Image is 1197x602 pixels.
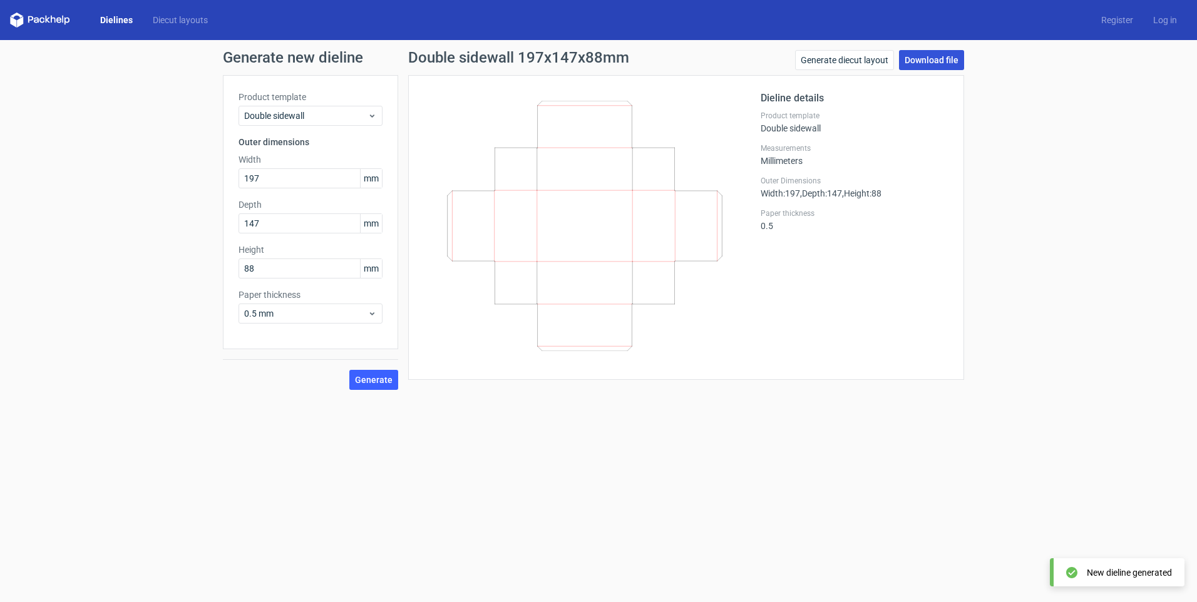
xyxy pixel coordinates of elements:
span: , Height : 88 [842,188,881,198]
button: Generate [349,370,398,390]
h3: Outer dimensions [239,136,383,148]
span: Width : 197 [761,188,800,198]
div: Double sidewall [761,111,948,133]
span: Generate [355,375,393,384]
span: , Depth : 147 [800,188,842,198]
div: New dieline generated [1087,566,1172,579]
div: 0.5 [761,208,948,231]
h2: Dieline details [761,91,948,106]
label: Product template [239,91,383,103]
label: Outer Dimensions [761,176,948,186]
label: Height [239,243,383,256]
label: Depth [239,198,383,211]
h1: Double sidewall 197x147x88mm [408,50,629,65]
a: Generate diecut layout [795,50,894,70]
label: Product template [761,111,948,121]
a: Register [1091,14,1143,26]
span: 0.5 mm [244,307,367,320]
a: Diecut layouts [143,14,218,26]
span: mm [360,214,382,233]
label: Paper thickness [761,208,948,218]
h1: Generate new dieline [223,50,974,65]
div: Millimeters [761,143,948,166]
span: Double sidewall [244,110,367,122]
a: Download file [899,50,964,70]
span: mm [360,169,382,188]
a: Log in [1143,14,1187,26]
span: mm [360,259,382,278]
label: Measurements [761,143,948,153]
label: Width [239,153,383,166]
label: Paper thickness [239,288,383,301]
a: Dielines [90,14,143,26]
